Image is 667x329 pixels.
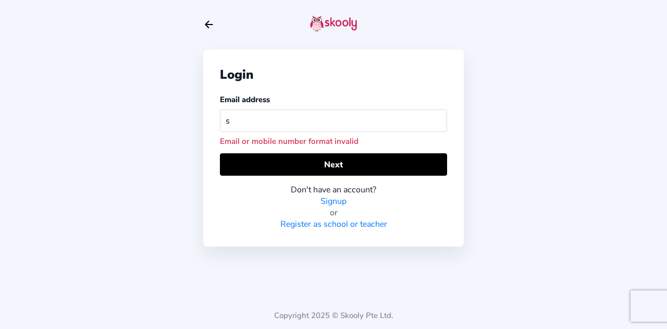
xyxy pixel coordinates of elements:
div: Login [220,66,447,83]
img: skooly-logo.png [310,15,357,32]
div: or [220,207,447,218]
button: Next [220,153,447,176]
div: Don't have an account? [220,184,447,196]
button: arrow back outline [203,19,215,30]
div: Email or mobile number format invalid [220,136,447,147]
label: Email address [220,94,270,105]
a: Register as school or teacher [280,218,387,230]
a: Signup [320,196,347,207]
input: Your email address [220,109,447,132]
